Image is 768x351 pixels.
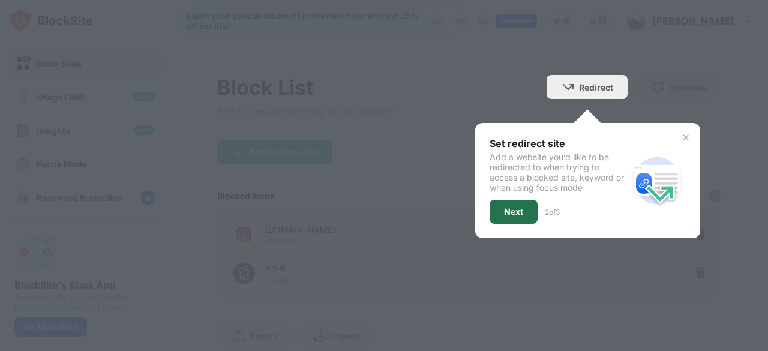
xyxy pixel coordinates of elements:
[490,137,628,149] div: Set redirect site
[504,207,523,217] div: Next
[628,152,686,209] img: redirect.svg
[490,152,628,193] div: Add a website you’d like to be redirected to when trying to access a blocked site, keyword or whe...
[545,208,560,217] div: 2 of 3
[681,133,691,142] img: x-button.svg
[579,82,613,92] div: Redirect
